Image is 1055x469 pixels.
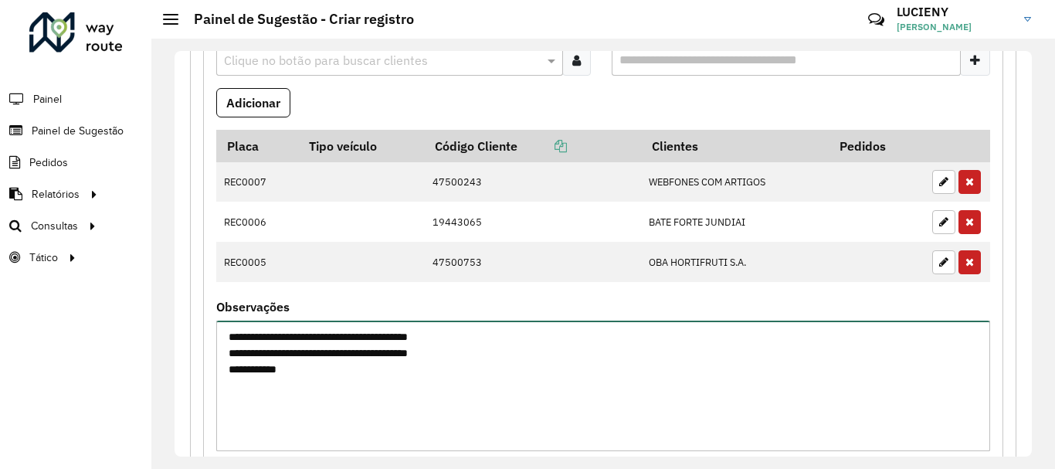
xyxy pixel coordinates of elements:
[216,130,299,162] th: Placa
[33,91,62,107] span: Painel
[641,242,829,282] td: OBA HORTIFRUTI S.A.
[216,242,299,282] td: REC0005
[29,250,58,266] span: Tático
[178,11,414,28] h2: Painel de Sugestão - Criar registro
[299,130,425,162] th: Tipo veículo
[897,20,1013,34] span: [PERSON_NAME]
[897,5,1013,19] h3: LUCIENY
[641,162,829,202] td: WEBFONES COM ARTIGOS
[425,242,641,282] td: 47500753
[216,162,299,202] td: REC0007
[31,218,78,234] span: Consultas
[641,130,829,162] th: Clientes
[216,297,290,316] label: Observações
[517,138,567,154] a: Copiar
[216,88,290,117] button: Adicionar
[641,202,829,242] td: BATE FORTE JUNDIAI
[216,202,299,242] td: REC0006
[829,130,924,162] th: Pedidos
[425,130,641,162] th: Código Cliente
[32,123,124,139] span: Painel de Sugestão
[32,186,80,202] span: Relatórios
[425,162,641,202] td: 47500243
[425,202,641,242] td: 19443065
[860,3,893,36] a: Contato Rápido
[29,155,68,171] span: Pedidos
